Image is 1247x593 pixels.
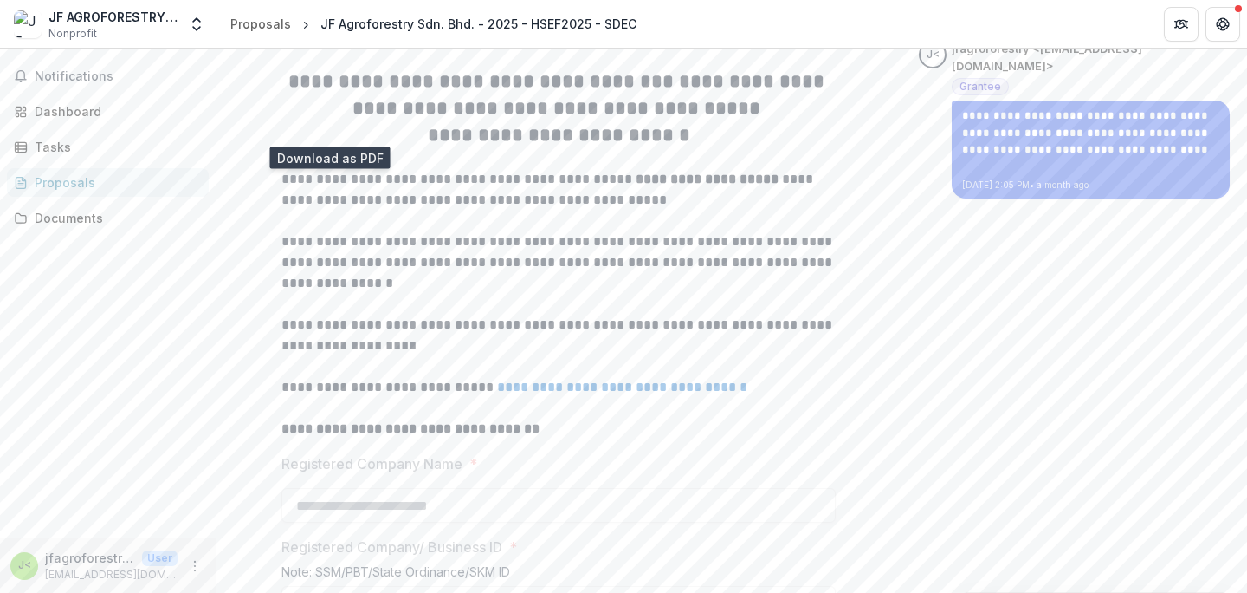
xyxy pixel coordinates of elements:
[35,209,195,227] div: Documents
[7,97,209,126] a: Dashboard
[7,133,209,161] a: Tasks
[962,179,1219,192] p: [DATE] 2:05 PM • a month ago
[45,549,135,567] p: jfagroforestry <[EMAIL_ADDRESS][DOMAIN_NAME]>
[14,10,42,38] img: JF AGROFORESTRY SDN. BHD.
[230,15,291,33] div: Proposals
[184,7,209,42] button: Open entity switcher
[35,173,195,192] div: Proposals
[223,11,298,36] a: Proposals
[7,168,209,197] a: Proposals
[35,69,202,84] span: Notifications
[1164,7,1199,42] button: Partners
[7,62,209,90] button: Notifications
[281,453,462,474] p: Registered Company Name
[18,560,31,571] div: jfagroforestry <jfagroforestry@gmail.com>
[281,537,502,557] p: Registered Company/ Business ID
[320,15,636,33] div: JF Agroforestry Sdn. Bhd. - 2025 - HSEF2025 - SDEC
[959,81,1001,93] span: Grantee
[952,41,1230,75] p: jfagroforestry <[EMAIL_ADDRESS][DOMAIN_NAME]>
[48,8,178,26] div: JF AGROFORESTRY SDN. BHD.
[223,11,643,36] nav: breadcrumb
[35,102,195,121] div: Dashboard
[1205,7,1240,42] button: Get Help
[927,49,940,61] div: jfagroforestry <jfagroforestry@gmail.com>
[48,26,97,42] span: Nonprofit
[45,567,178,583] p: [EMAIL_ADDRESS][DOMAIN_NAME]
[7,204,209,232] a: Documents
[35,138,195,156] div: Tasks
[184,556,205,577] button: More
[281,564,836,586] div: Note: SSM/PBT/State Ordinance/SKM ID
[142,551,178,566] p: User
